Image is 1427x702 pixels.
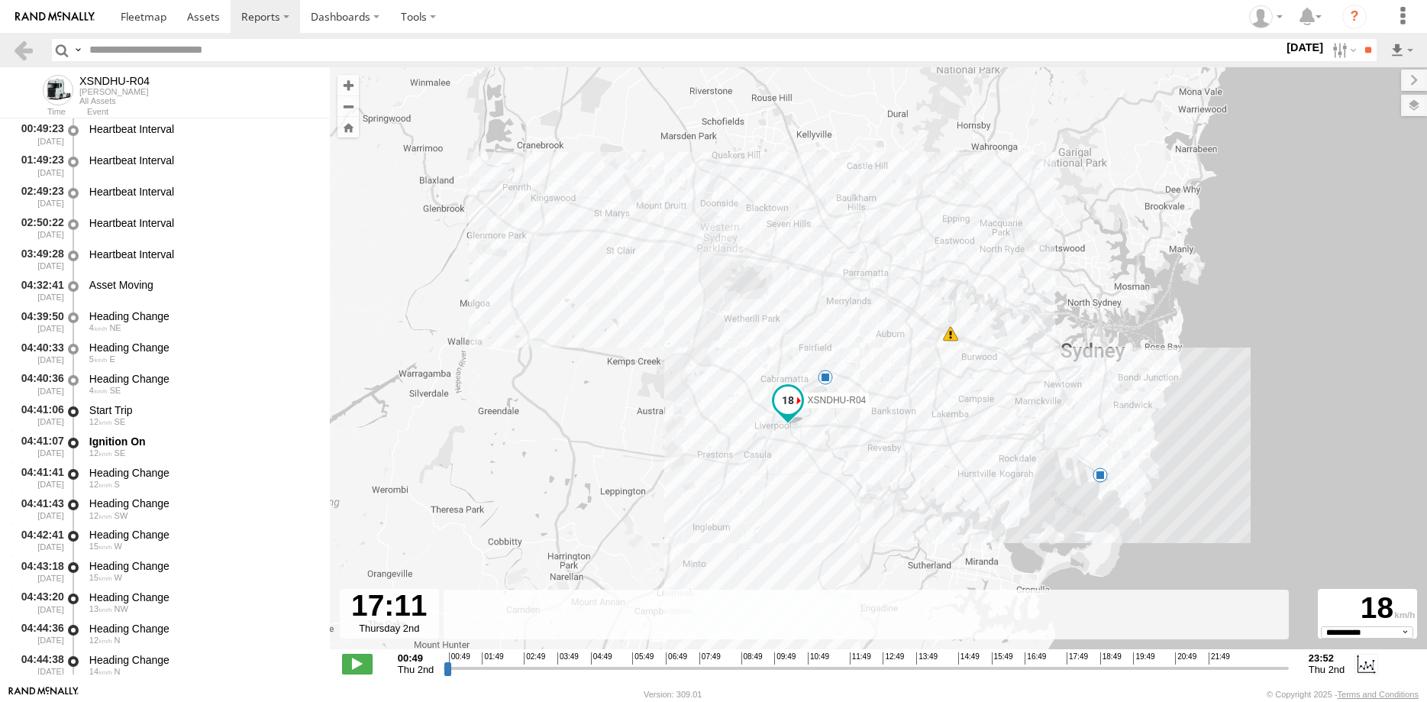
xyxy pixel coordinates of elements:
span: 03:49 [557,652,579,665]
div: 04:43:18 [DATE] [12,557,66,585]
div: [PERSON_NAME] [79,87,150,96]
div: 02:49:23 [DATE] [12,183,66,211]
span: Heading: 249 [115,542,122,551]
div: Heartbeat Interval [89,216,315,230]
div: Heading Change [89,528,315,542]
div: 04:44:36 [DATE] [12,620,66,648]
div: Heartbeat Interval [89,185,315,199]
span: 14 [89,667,112,676]
span: 15 [89,542,112,551]
span: 01:49 [482,652,503,665]
div: 18 [1320,591,1415,626]
div: 04:41:41 [DATE] [12,464,66,492]
div: Heading Change [89,372,315,386]
div: 04:44:38 [DATE] [12,651,66,679]
span: Heading: 219 [115,511,128,520]
span: Heading: 186 [115,480,120,489]
div: Heading Change [89,622,315,636]
span: Heading: 105 [109,354,115,364]
div: 04:40:33 [DATE] [12,338,66,367]
div: 03:49:28 [DATE] [12,245,66,273]
div: Heartbeat Interval [89,154,315,167]
label: Search Filter Options [1326,39,1359,61]
span: Thu 2nd Oct 2025 [398,664,434,675]
span: 12 [89,448,112,458]
button: Zoom in [337,75,359,95]
span: 19:49 [1133,652,1154,665]
span: 10:49 [808,652,829,665]
span: 06:49 [666,652,687,665]
span: 13 [89,604,112,613]
div: Ignition On [89,435,315,448]
span: 18:49 [1100,652,1122,665]
span: 20:49 [1175,652,1196,665]
label: [DATE] [1283,39,1326,56]
div: 04:43:20 [DATE] [12,588,66,616]
div: 02:50:22 [DATE] [12,214,66,242]
span: Heading: 142 [109,386,121,395]
span: Heading: 61 [109,323,121,332]
div: Heading Change [89,653,315,667]
span: Thu 2nd Oct 2025 [1309,664,1345,675]
div: Heading Change [89,309,315,323]
div: 04:40:36 [DATE] [12,370,66,398]
span: 4 [89,323,108,332]
span: 14:49 [958,652,980,665]
span: 04:49 [591,652,612,665]
span: Heading: 280 [115,573,122,582]
div: 04:42:41 [DATE] [12,526,66,554]
div: Asset Moving [89,278,315,292]
span: 05:49 [632,652,654,665]
div: Event [87,108,330,116]
span: 12 [89,511,112,520]
span: 17:49 [1067,652,1088,665]
div: Quang MAC [1244,5,1288,28]
span: 12 [89,417,112,426]
img: rand-logo.svg [15,11,95,22]
span: 13:49 [916,652,938,665]
span: 02:49 [524,652,545,665]
div: 04:41:07 [DATE] [12,432,66,461]
div: Heading Change [89,341,315,354]
span: 08:49 [741,652,763,665]
span: 07:49 [699,652,721,665]
div: All Assets [79,96,150,105]
a: Terms and Conditions [1338,690,1419,699]
div: Heartbeat Interval [89,122,315,136]
div: 04:41:06 [DATE] [12,401,66,429]
div: XSNDHU-R04 - View Asset History [79,75,150,87]
a: Visit our Website [8,687,79,702]
strong: 23:52 [1309,652,1345,664]
div: Start Trip [89,403,315,417]
span: 21:49 [1209,652,1230,665]
div: 04:39:50 [DATE] [12,307,66,335]
div: 01:49:23 [DATE] [12,151,66,180]
div: © Copyright 2025 - [1267,690,1419,699]
span: Heading: 312 [115,604,128,613]
a: Back to previous Page [12,39,34,61]
div: 00:49:23 [DATE] [12,120,66,148]
span: Heading: 148 [115,448,126,458]
div: Heading Change [89,590,315,604]
span: 15:49 [992,652,1013,665]
span: 11:49 [850,652,871,665]
strong: 00:49 [398,652,434,664]
span: 16:49 [1025,652,1046,665]
span: XSNDHU-R04 [807,395,866,406]
span: 5 [89,354,108,364]
span: 09:49 [774,652,796,665]
div: Heading Change [89,466,315,480]
span: 4 [89,386,108,395]
span: Heading: 22 [115,667,121,676]
span: 12:49 [883,652,904,665]
div: Version: 309.01 [644,690,702,699]
span: 12 [89,636,112,645]
span: 15 [89,573,112,582]
div: Heading Change [89,497,315,510]
div: Heading Change [89,559,315,573]
span: 00:49 [449,652,470,665]
div: 04:41:43 [DATE] [12,495,66,523]
label: Play/Stop [342,654,373,674]
i: ? [1342,5,1367,29]
button: Zoom Home [337,117,359,137]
